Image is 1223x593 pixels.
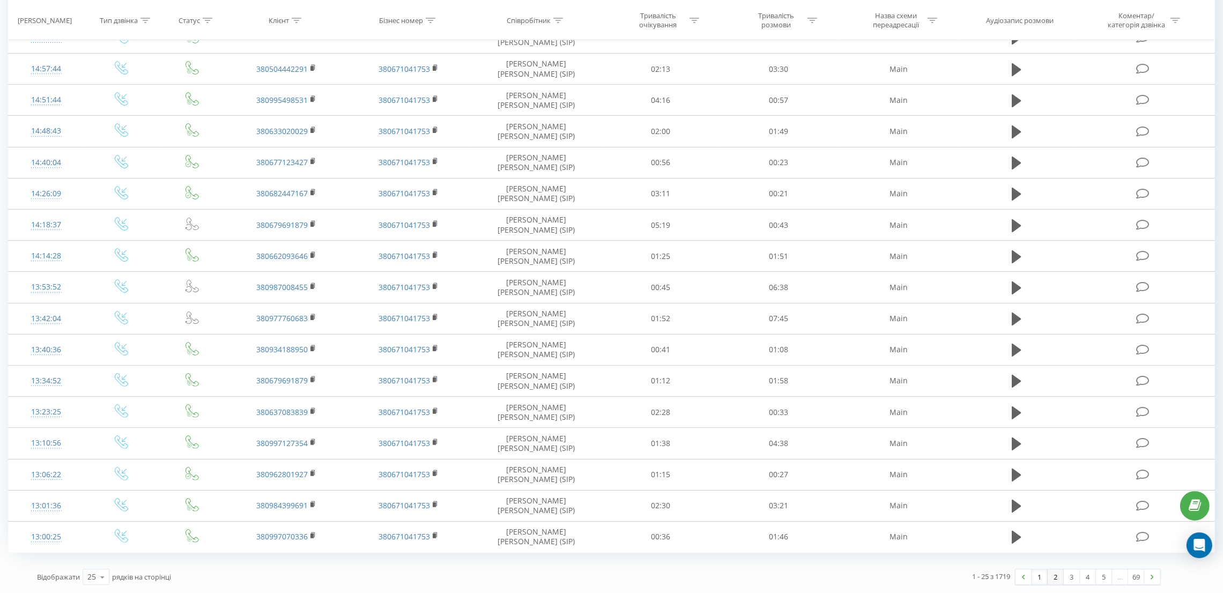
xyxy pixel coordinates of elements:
td: 02:28 [602,397,720,428]
td: Main [837,521,960,552]
td: 06:38 [720,272,837,303]
td: [PERSON_NAME] [PERSON_NAME] (SIP) [470,334,602,365]
td: 00:33 [720,397,837,428]
div: Open Intercom Messenger [1187,532,1212,558]
a: 380679691879 [256,220,308,230]
td: Main [837,428,960,459]
td: Main [837,178,960,209]
td: Main [837,241,960,272]
a: 380671041753 [379,531,430,542]
div: Тривалість очікування [629,11,687,29]
td: 04:38 [720,428,837,459]
a: 380934188950 [256,344,308,354]
a: 380679691879 [256,375,308,386]
td: Main [837,334,960,365]
td: [PERSON_NAME] [PERSON_NAME] (SIP) [470,490,602,521]
a: 2 [1048,569,1064,584]
a: 380637083839 [256,407,308,417]
div: 13:40:36 [19,339,73,360]
a: 1 [1032,569,1048,584]
td: 01:49 [720,116,837,147]
div: [PERSON_NAME] [18,16,72,25]
a: 5 [1096,569,1112,584]
div: 13:34:52 [19,370,73,391]
div: Бізнес номер [379,16,423,25]
a: 380504442291 [256,64,308,74]
td: Main [837,85,960,116]
a: 380633020029 [256,126,308,136]
div: Тип дзвінка [100,16,138,25]
td: 00:43 [720,210,837,241]
a: 380671041753 [379,95,430,105]
div: Співробітник [507,16,551,25]
a: 380962801927 [256,469,308,479]
td: 05:19 [602,210,720,241]
a: 380671041753 [379,500,430,510]
td: 01:46 [720,521,837,552]
td: 01:15 [602,459,720,490]
td: 03:21 [720,490,837,521]
a: 380984399691 [256,500,308,510]
span: рядків на сторінці [112,572,171,582]
td: [PERSON_NAME] [PERSON_NAME] (SIP) [470,241,602,272]
td: Main [837,116,960,147]
td: 00:23 [720,147,837,178]
td: Main [837,303,960,334]
td: 01:38 [602,428,720,459]
td: [PERSON_NAME] [PERSON_NAME] (SIP) [470,459,602,490]
div: 14:57:44 [19,58,73,79]
td: 04:16 [602,85,720,116]
div: 13:23:25 [19,402,73,422]
td: 01:58 [720,365,837,396]
div: Аудіозапис розмови [987,16,1054,25]
td: 00:27 [720,459,837,490]
td: [PERSON_NAME] [PERSON_NAME] (SIP) [470,210,602,241]
div: 13:01:36 [19,495,73,516]
td: Main [837,397,960,428]
td: 07:45 [720,303,837,334]
td: [PERSON_NAME] [PERSON_NAME] (SIP) [470,365,602,396]
a: 380671041753 [379,126,430,136]
td: 02:00 [602,116,720,147]
td: [PERSON_NAME] [PERSON_NAME] (SIP) [470,178,602,209]
td: [PERSON_NAME] [PERSON_NAME] (SIP) [470,147,602,178]
div: 14:51:44 [19,90,73,110]
a: 380671041753 [379,282,430,292]
a: 380671041753 [379,313,430,323]
td: [PERSON_NAME] [PERSON_NAME] (SIP) [470,116,602,147]
td: 00:57 [720,85,837,116]
td: Main [837,365,960,396]
div: 14:14:28 [19,246,73,266]
td: [PERSON_NAME] [PERSON_NAME] (SIP) [470,428,602,459]
td: Main [837,210,960,241]
a: 380977760683 [256,313,308,323]
td: 01:51 [720,241,837,272]
div: Статус [179,16,200,25]
td: 03:11 [602,178,720,209]
div: 13:10:56 [19,433,73,454]
a: 380671041753 [379,407,430,417]
a: 380671041753 [379,188,430,198]
div: Тривалість розмови [747,11,805,29]
a: 380662093646 [256,251,308,261]
td: [PERSON_NAME] [PERSON_NAME] (SIP) [470,85,602,116]
a: 380671041753 [379,375,430,386]
div: 13:42:04 [19,308,73,329]
td: 01:08 [720,334,837,365]
td: [PERSON_NAME] [PERSON_NAME] (SIP) [470,521,602,552]
td: [PERSON_NAME] [PERSON_NAME] (SIP) [470,397,602,428]
a: 380987008455 [256,282,308,292]
a: 380997127354 [256,438,308,448]
div: 13:06:22 [19,464,73,485]
span: Відображати [37,572,80,582]
div: 14:26:09 [19,183,73,204]
a: 380671041753 [379,469,430,479]
td: 00:45 [602,272,720,303]
div: 13:53:52 [19,277,73,298]
a: 380682447167 [256,188,308,198]
a: 3 [1064,569,1080,584]
td: Main [837,490,960,521]
td: Main [837,147,960,178]
td: Main [837,272,960,303]
div: Коментар/категорія дзвінка [1105,11,1168,29]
